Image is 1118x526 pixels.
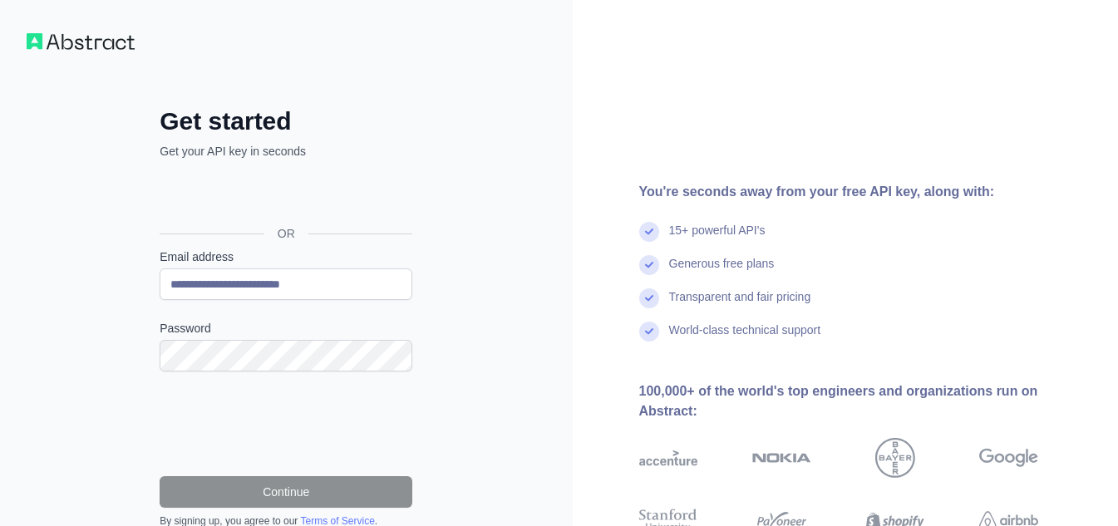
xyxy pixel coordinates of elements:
[979,438,1038,478] img: google
[639,288,659,308] img: check mark
[160,391,412,456] iframe: reCAPTCHA
[160,248,412,265] label: Email address
[752,438,811,478] img: nokia
[669,322,821,355] div: World-class technical support
[875,438,915,478] img: bayer
[669,288,811,322] div: Transparent and fair pricing
[151,178,417,214] iframe: Sign in with Google Button
[639,255,659,275] img: check mark
[669,255,775,288] div: Generous free plans
[639,381,1092,421] div: 100,000+ of the world's top engineers and organizations run on Abstract:
[639,438,698,478] img: accenture
[160,143,412,160] p: Get your API key in seconds
[160,106,412,136] h2: Get started
[639,222,659,242] img: check mark
[160,320,412,337] label: Password
[264,225,308,242] span: OR
[639,182,1092,202] div: You're seconds away from your free API key, along with:
[669,222,766,255] div: 15+ powerful API's
[27,33,135,50] img: Workflow
[639,322,659,342] img: check mark
[160,476,412,508] button: Continue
